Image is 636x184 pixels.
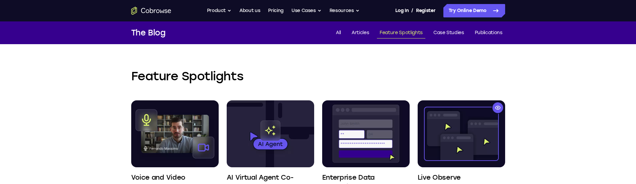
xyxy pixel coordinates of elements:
[330,4,360,17] button: Resources
[291,4,322,17] button: Use Cases
[416,4,435,17] a: Register
[411,7,413,15] span: /
[239,4,260,17] a: About us
[131,100,219,167] img: Voice and Video
[349,27,372,38] a: Articles
[431,27,467,38] a: Case Studies
[131,173,186,182] h4: Voice and Video
[322,100,410,167] img: Enterprise Data Redaction
[227,100,314,167] img: AI Virtual Agent Co-browse
[131,27,166,39] h1: The Blog
[418,100,505,167] img: Live Observe
[443,4,505,17] a: Try Online Demo
[131,68,505,84] h2: Feature Spotlights
[207,4,232,17] button: Product
[377,27,425,38] a: Feature Spotlights
[418,173,461,182] h4: Live Observe
[472,27,505,38] a: Publications
[333,27,344,38] a: All
[268,4,283,17] a: Pricing
[131,7,171,15] a: Go to the home page
[395,4,409,17] a: Log In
